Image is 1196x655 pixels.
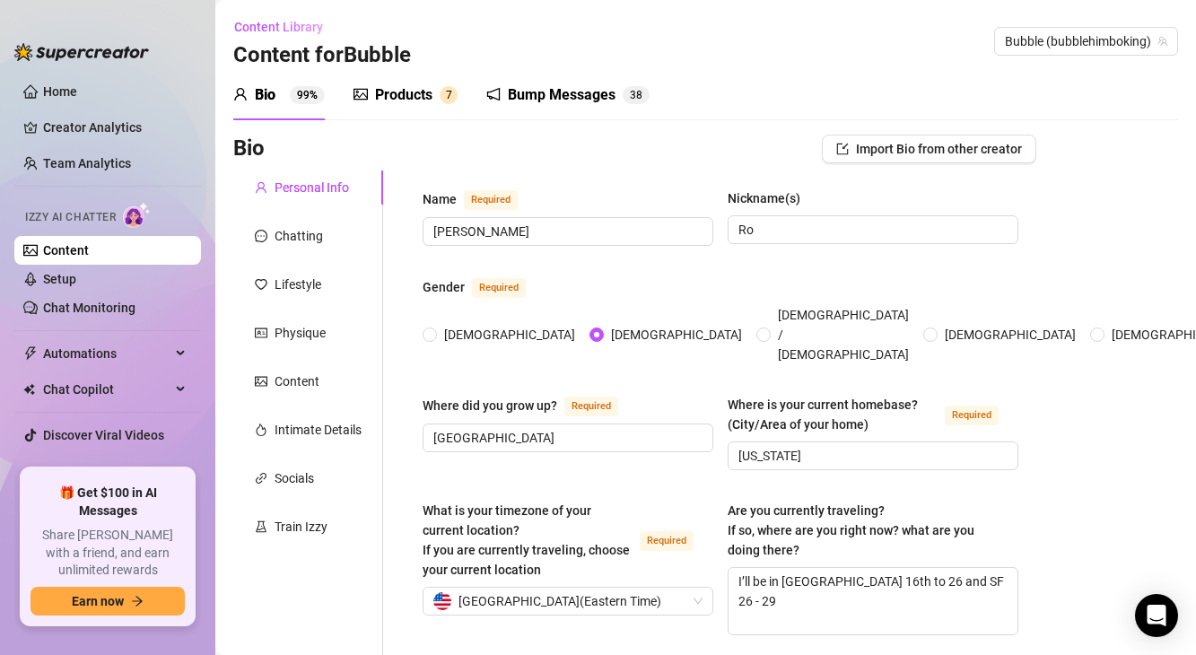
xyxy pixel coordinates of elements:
span: [DEMOGRAPHIC_DATA] [938,325,1083,345]
sup: 38 [623,86,650,104]
span: picture [255,375,267,388]
h3: Bio [233,135,265,163]
div: Content [275,371,319,391]
a: Discover Viral Videos [43,428,164,442]
span: link [255,472,267,485]
span: picture [354,87,368,101]
div: Where is your current homebase? (City/Area of your home) [728,395,938,434]
div: Bio [255,84,275,106]
span: Bubble (bubblehimboking) [1005,28,1167,55]
div: Open Intercom Messenger [1135,594,1178,637]
span: fire [255,424,267,436]
input: Where is your current homebase? (City/Area of your home) [738,446,1004,466]
span: Content Library [234,20,323,34]
span: 3 [630,89,636,101]
sup: 99% [290,86,325,104]
span: arrow-right [131,595,144,607]
span: experiment [255,520,267,533]
label: Where did you grow up? [423,395,638,416]
span: Earn now [72,594,124,608]
div: Train Izzy [275,517,327,537]
label: Name [423,188,537,210]
span: Share [PERSON_NAME] with a friend, and earn unlimited rewards [31,527,185,580]
span: notification [486,87,501,101]
input: Name [433,222,699,241]
img: AI Chatter [123,202,151,228]
span: Required [564,397,618,416]
span: Required [464,190,518,210]
div: Chatting [275,226,323,246]
button: Import Bio from other creator [822,135,1036,163]
a: Content [43,243,89,258]
div: Intimate Details [275,420,362,440]
img: Chat Copilot [23,383,35,396]
span: team [1157,36,1168,47]
a: Team Analytics [43,156,131,170]
input: Where did you grow up? [433,428,699,448]
div: Name [423,189,457,209]
label: Where is your current homebase? (City/Area of your home) [728,395,1018,434]
span: idcard [255,327,267,339]
span: Chat Copilot [43,375,170,404]
span: [DEMOGRAPHIC_DATA] [604,325,749,345]
span: [DEMOGRAPHIC_DATA] / [DEMOGRAPHIC_DATA] [771,305,916,364]
span: [GEOGRAPHIC_DATA] ( Eastern Time ) [458,588,661,615]
div: Where did you grow up? [423,396,557,415]
sup: 7 [440,86,458,104]
label: Gender [423,276,546,298]
span: Automations [43,339,170,368]
span: Required [472,278,526,298]
span: Izzy AI Chatter [25,209,116,226]
img: us [433,592,451,610]
a: Setup [43,272,76,286]
span: [DEMOGRAPHIC_DATA] [437,325,582,345]
span: heart [255,278,267,291]
span: Are you currently traveling? If so, where are you right now? what are you doing there? [728,503,974,557]
span: 7 [446,89,452,101]
span: 8 [636,89,642,101]
input: Nickname(s) [738,220,1004,240]
a: Creator Analytics [43,113,187,142]
span: Import Bio from other creator [856,142,1022,156]
div: Gender [423,277,465,297]
a: Home [43,84,77,99]
button: Earn nowarrow-right [31,587,185,616]
span: import [836,143,849,155]
span: user [233,87,248,101]
h3: Content for Bubble [233,41,411,70]
span: Required [945,406,999,425]
div: Lifestyle [275,275,321,294]
div: Socials [275,468,314,488]
div: Bump Messages [508,84,615,106]
div: Products [375,84,432,106]
img: logo-BBDzfeDw.svg [14,43,149,61]
div: Physique [275,323,326,343]
label: Nickname(s) [728,188,813,208]
span: 🎁 Get $100 in AI Messages [31,485,185,520]
div: Nickname(s) [728,188,800,208]
span: What is your timezone of your current location? If you are currently traveling, choose your curre... [423,503,630,577]
span: message [255,230,267,242]
span: Required [640,531,694,551]
a: Chat Monitoring [43,301,135,315]
span: user [255,181,267,194]
button: Content Library [233,13,337,41]
div: Personal Info [275,178,349,197]
textarea: I’ll be in [GEOGRAPHIC_DATA] 16th to 26 and SF 26 - 29 [729,568,1017,634]
span: thunderbolt [23,346,38,361]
